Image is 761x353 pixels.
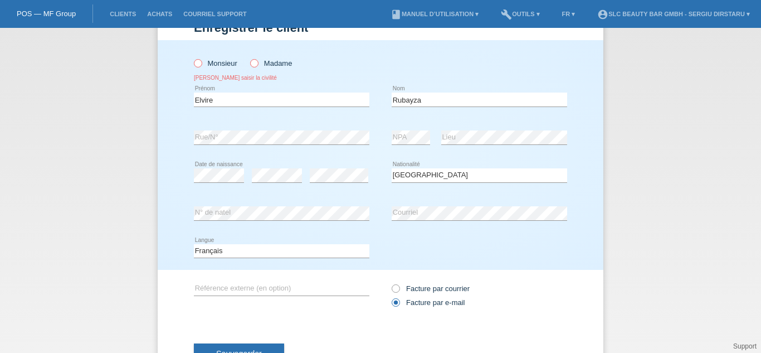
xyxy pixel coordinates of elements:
[501,9,512,20] i: build
[392,284,470,293] label: Facture par courrier
[733,342,757,350] a: Support
[194,59,237,67] label: Monsieur
[142,11,178,17] a: Achats
[597,9,608,20] i: account_circle
[392,298,465,307] label: Facture par e-mail
[385,11,484,17] a: bookManuel d’utilisation ▾
[592,11,755,17] a: account_circleSLC Beauty Bar GmbH - Sergiu Dirstaru ▾
[392,284,399,298] input: Facture par courrier
[104,11,142,17] a: Clients
[250,59,292,67] label: Madame
[495,11,545,17] a: buildOutils ▾
[194,59,201,66] input: Monsieur
[250,59,257,66] input: Madame
[392,298,399,312] input: Facture par e-mail
[194,75,369,81] div: [PERSON_NAME] saisir la civilité
[557,11,581,17] a: FR ▾
[178,11,252,17] a: Courriel Support
[391,9,402,20] i: book
[17,9,76,18] a: POS — MF Group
